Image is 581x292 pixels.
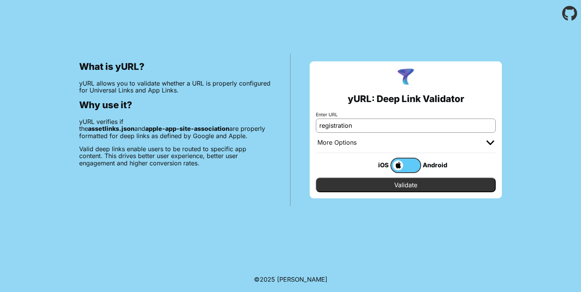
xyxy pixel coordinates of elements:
div: More Options [317,139,357,147]
b: apple-app-site-association [145,125,229,132]
a: Michael Ibragimchayev's Personal Site [277,276,327,283]
label: Enter URL [316,112,496,117]
footer: © [254,267,327,292]
p: yURL verifies if the and are properly formatted for deep links as defined by Google and Apple. [79,118,271,139]
img: chevron [486,140,494,145]
input: e.g. https://app.chayev.com/xyx [316,119,496,132]
p: yURL allows you to validate whether a URL is properly configured for Universal Links and App Links. [79,80,271,94]
img: yURL Logo [396,68,416,87]
input: Validate [316,178,496,192]
p: Valid deep links enable users to be routed to specific app content. This drives better user exper... [79,145,271,167]
b: assetlinks.json [88,125,134,132]
h2: What is yURL? [79,61,271,72]
div: iOS [360,160,390,170]
span: 2025 [260,276,275,283]
h2: Why use it? [79,100,271,111]
div: Android [421,160,452,170]
h2: yURL: Deep Link Validator [348,94,464,104]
